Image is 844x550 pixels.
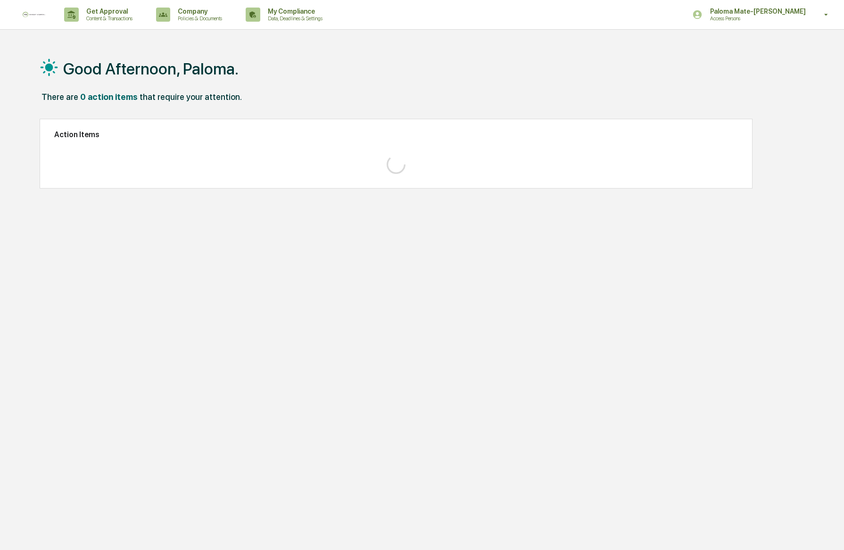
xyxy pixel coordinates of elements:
[170,15,227,22] p: Policies & Documents
[170,8,227,15] p: Company
[23,12,45,18] img: logo
[79,15,137,22] p: Content & Transactions
[703,8,811,15] p: Paloma Mate-[PERSON_NAME]
[79,8,137,15] p: Get Approval
[41,92,78,102] div: There are
[140,92,242,102] div: that require your attention.
[54,130,738,139] h2: Action Items
[63,59,239,78] h1: Good Afternoon, Paloma.
[703,15,795,22] p: Access Persons
[260,8,327,15] p: My Compliance
[260,15,327,22] p: Data, Deadlines & Settings
[80,92,138,102] div: 0 action items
